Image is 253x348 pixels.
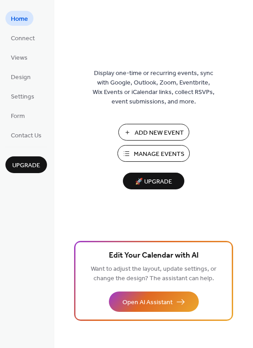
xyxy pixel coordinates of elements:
[109,249,199,262] span: Edit Your Calendar with AI
[117,145,190,162] button: Manage Events
[11,34,35,43] span: Connect
[93,69,215,107] span: Display one-time or recurring events, sync with Google, Outlook, Zoom, Eventbrite, Wix Events or ...
[118,124,189,141] button: Add New Event
[5,156,47,173] button: Upgrade
[128,176,179,188] span: 🚀 Upgrade
[11,73,31,82] span: Design
[134,150,184,159] span: Manage Events
[123,173,184,189] button: 🚀 Upgrade
[109,292,199,312] button: Open AI Assistant
[5,30,40,45] a: Connect
[11,131,42,141] span: Contact Us
[122,298,173,307] span: Open AI Assistant
[5,69,36,84] a: Design
[11,14,28,24] span: Home
[11,53,28,63] span: Views
[5,50,33,65] a: Views
[5,11,33,26] a: Home
[11,92,34,102] span: Settings
[5,89,40,103] a: Settings
[11,112,25,121] span: Form
[135,128,184,138] span: Add New Event
[5,108,30,123] a: Form
[91,263,216,285] span: Want to adjust the layout, update settings, or change the design? The assistant can help.
[5,127,47,142] a: Contact Us
[12,161,40,170] span: Upgrade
